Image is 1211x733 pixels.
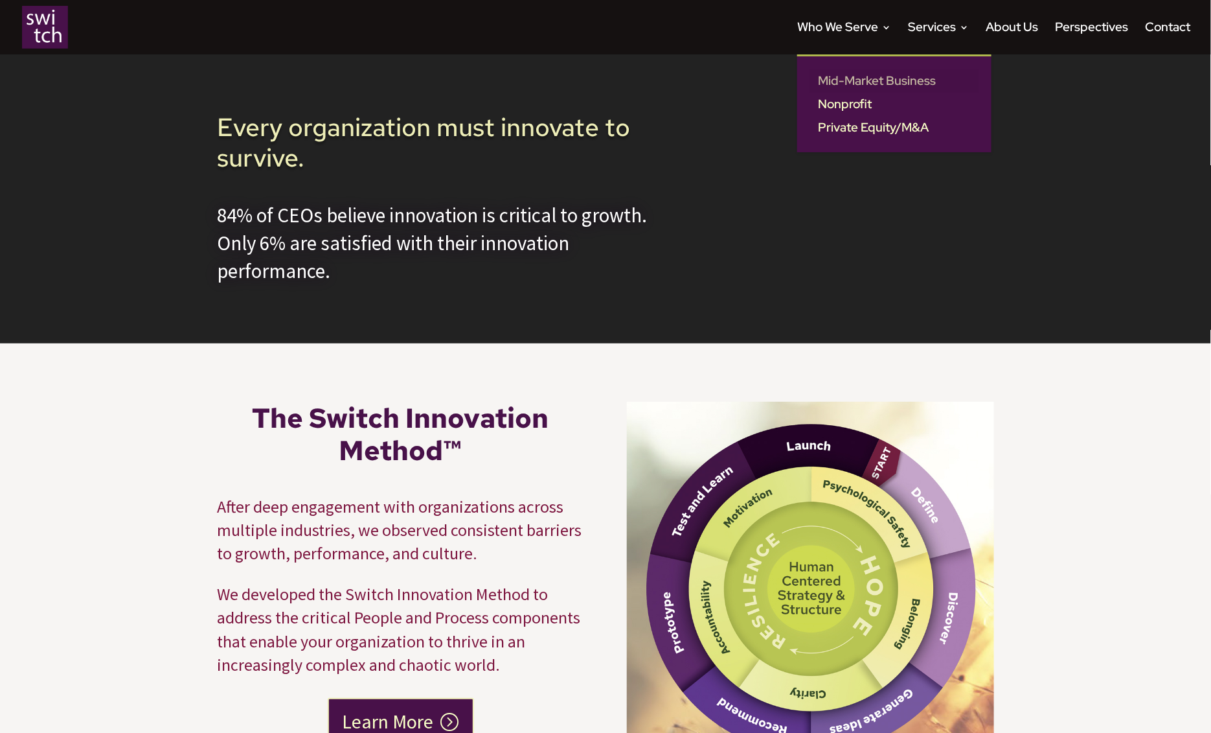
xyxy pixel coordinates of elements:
h1: Every organization must innovate to survive. [217,112,666,180]
a: Who We Serve [797,23,891,54]
a: Private Equity/M&A [810,116,979,139]
a: Mid-Market Business [810,69,979,93]
p: After deep engagement with organizations across multiple industries, we observed consistent barri... [217,495,584,583]
h1: The Switch Innovation Method™ [217,402,584,474]
a: Nonprofit [810,93,979,116]
a: Services [908,23,969,54]
p: We developed the Switch Innovation Method to address the critical People and Process components t... [217,583,584,677]
a: About Us [986,23,1038,54]
a: Perspectives [1055,23,1128,54]
a: Contact [1145,23,1190,54]
div: 84% of CEOs believe innovation is critical to growth. Only 6% are satisfied with their innovation... [217,201,666,285]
